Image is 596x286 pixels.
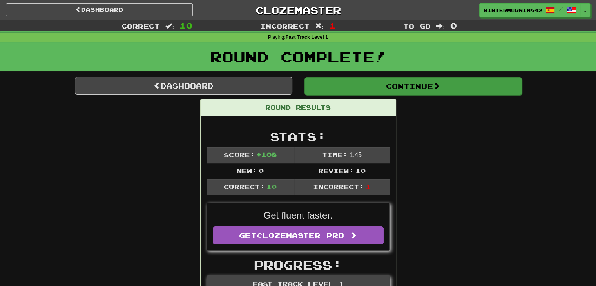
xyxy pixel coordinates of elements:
[484,7,542,14] span: WinterMorning4201
[259,167,264,174] span: 0
[213,226,384,244] a: GetClozemaster Pro
[207,130,390,143] h2: Stats:
[304,77,522,95] button: Continue
[205,3,391,17] a: Clozemaster
[6,3,193,16] a: Dashboard
[318,167,354,174] span: Review:
[313,183,364,190] span: Incorrect:
[403,22,431,30] span: To go
[260,22,310,30] span: Incorrect
[329,21,336,30] span: 1
[213,209,384,222] p: Get fluent faster.
[479,3,580,17] a: WinterMorning4201 /
[257,231,344,240] span: Clozemaster Pro
[286,34,328,40] strong: Fast Track Level 1
[237,167,257,174] span: New:
[121,22,160,30] span: Correct
[315,23,324,29] span: :
[75,77,292,95] a: Dashboard
[201,99,396,116] div: Round Results
[224,151,254,158] span: Score:
[207,259,390,272] h2: Progress:
[266,183,277,190] span: 10
[224,183,264,190] span: Correct:
[165,23,174,29] span: :
[366,183,371,190] span: 1
[450,21,457,30] span: 0
[322,151,348,158] span: Time:
[3,49,593,65] h1: Round Complete!
[179,21,193,30] span: 10
[355,167,366,174] span: 10
[256,151,277,158] span: + 108
[350,152,362,158] span: 1 : 45
[436,23,445,29] span: :
[559,6,563,12] span: /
